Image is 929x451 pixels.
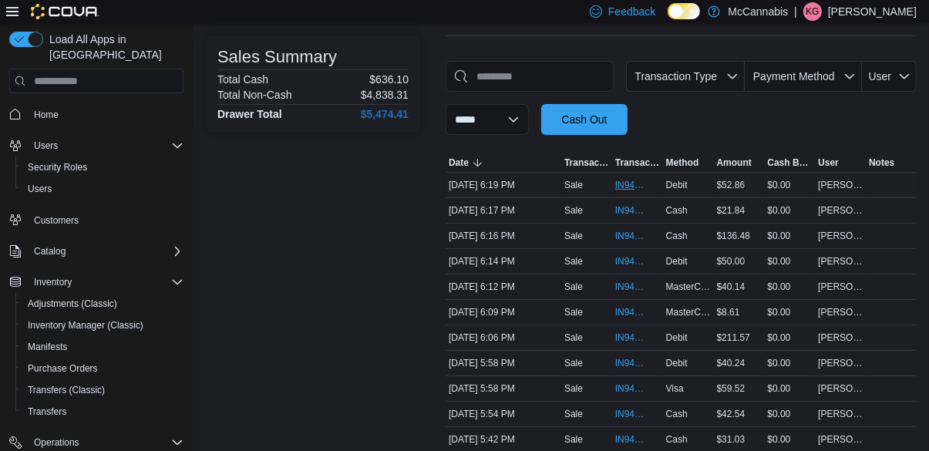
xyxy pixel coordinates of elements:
[564,179,583,191] p: Sale
[446,379,561,398] div: [DATE] 5:58 PM
[764,303,815,321] div: $0.00
[753,70,835,82] span: Payment Method
[446,405,561,423] div: [DATE] 5:54 PM
[217,48,337,66] h3: Sales Summary
[361,89,409,101] p: $4,838.31
[626,61,745,92] button: Transaction Type
[28,161,87,173] span: Security Roles
[561,112,607,127] span: Cash Out
[369,73,409,86] p: $636.10
[666,255,688,268] span: Debit
[22,294,183,313] span: Adjustments (Classic)
[615,252,660,271] button: IN94RX-518751
[668,19,668,20] span: Dark Mode
[764,278,815,296] div: $0.00
[3,271,190,293] button: Inventory
[28,341,67,353] span: Manifests
[28,242,72,261] button: Catalog
[28,136,64,155] button: Users
[446,153,561,172] button: Date
[764,379,815,398] div: $0.00
[615,157,660,169] span: Transaction #
[28,183,52,195] span: Users
[22,158,183,177] span: Security Roles
[869,70,892,82] span: User
[28,362,98,375] span: Purchase Orders
[668,3,700,19] input: Dark Mode
[764,328,815,347] div: $0.00
[217,89,292,101] h6: Total Non-Cash
[828,2,917,21] p: [PERSON_NAME]
[615,176,660,194] button: IN94RX-518761
[615,328,660,347] button: IN94RX-518733
[615,306,645,318] span: IN94RX-518740
[717,382,746,395] span: $59.52
[818,306,863,318] span: [PERSON_NAME]
[361,108,409,120] h4: $5,474.41
[22,338,183,356] span: Manifests
[717,204,746,217] span: $21.84
[564,433,583,446] p: Sale
[806,2,819,21] span: KG
[22,316,183,335] span: Inventory Manager (Classic)
[217,108,282,120] h4: Drawer Total
[666,382,684,395] span: Visa
[717,332,750,344] span: $211.57
[22,316,150,335] a: Inventory Manager (Classic)
[34,140,58,152] span: Users
[818,179,863,191] span: [PERSON_NAME]
[615,354,660,372] button: IN94RX-518727
[28,273,183,291] span: Inventory
[34,214,79,227] span: Customers
[28,136,183,155] span: Users
[818,230,863,242] span: [PERSON_NAME]
[612,153,663,172] button: Transaction #
[446,303,561,321] div: [DATE] 6:09 PM
[764,176,815,194] div: $0.00
[561,153,612,172] button: Transaction Type
[28,298,117,310] span: Adjustments (Classic)
[608,4,655,19] span: Feedback
[717,157,752,169] span: Amount
[564,357,583,369] p: Sale
[22,294,123,313] a: Adjustments (Classic)
[634,70,717,82] span: Transaction Type
[803,2,822,21] div: Kasidy Gosse
[815,153,866,172] button: User
[615,179,645,191] span: IN94RX-518761
[22,381,111,399] a: Transfers (Classic)
[615,204,645,217] span: IN94RX-518757
[615,303,660,321] button: IN94RX-518740
[794,2,797,21] p: |
[541,104,628,135] button: Cash Out
[28,384,105,396] span: Transfers (Classic)
[217,73,268,86] h6: Total Cash
[717,230,750,242] span: $136.48
[15,315,190,336] button: Inventory Manager (Classic)
[22,180,183,198] span: Users
[446,176,561,194] div: [DATE] 6:19 PM
[717,408,746,420] span: $42.54
[717,179,746,191] span: $52.86
[615,230,645,242] span: IN94RX-518756
[34,436,79,449] span: Operations
[728,2,788,21] p: McCannabis
[666,204,688,217] span: Cash
[717,357,746,369] span: $40.24
[564,204,583,217] p: Sale
[764,405,815,423] div: $0.00
[767,157,812,169] span: Cash Back
[818,357,863,369] span: [PERSON_NAME]
[15,358,190,379] button: Purchase Orders
[717,306,740,318] span: $8.61
[615,201,660,220] button: IN94RX-518757
[22,338,73,356] a: Manifests
[615,332,645,344] span: IN94RX-518733
[446,201,561,220] div: [DATE] 6:17 PM
[818,157,839,169] span: User
[615,278,660,296] button: IN94RX-518746
[31,4,99,19] img: Cova
[564,157,609,169] span: Transaction Type
[764,227,815,245] div: $0.00
[818,204,863,217] span: [PERSON_NAME]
